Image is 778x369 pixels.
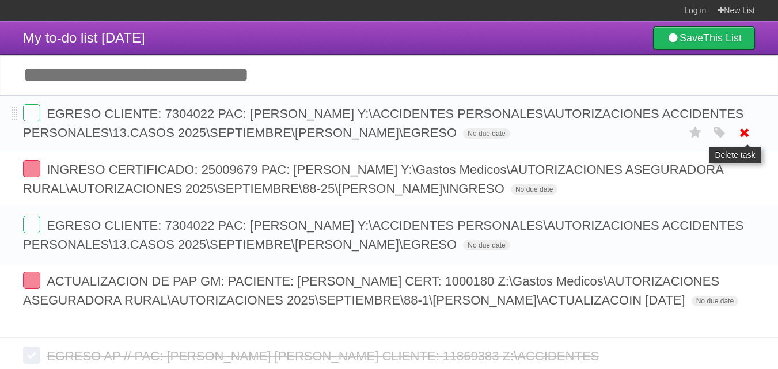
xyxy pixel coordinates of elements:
span: No due date [463,128,510,139]
span: No due date [511,184,557,195]
label: Done [23,104,40,121]
span: No due date [692,296,738,306]
span: ACTUALIZACION DE PAP GM: PACIENTE: [PERSON_NAME] CERT: 1000180 Z:\Gastos Medicos\AUTORIZACIONES A... [23,274,719,307]
label: Star task [685,123,707,142]
span: No due date [463,240,510,250]
label: Done [23,272,40,289]
span: INGRESO CERTIFICADO: 25009679 PAC: [PERSON_NAME] Y:\Gastos Medicos\AUTORIZACIONES ASEGURADORA RUR... [23,162,723,196]
b: This List [703,32,742,44]
label: Done [23,347,40,364]
span: My to-do list [DATE] [23,30,145,45]
label: Done [23,160,40,177]
span: EGRESO CLIENTE: 7304022 PAC: [PERSON_NAME] Y:\ACCIDENTES PERSONALES\AUTORIZACIONES ACCIDENTES PER... [23,218,743,252]
span: EGRESO CLIENTE: 7304022 PAC: [PERSON_NAME] Y:\ACCIDENTES PERSONALES\AUTORIZACIONES ACCIDENTES PER... [23,106,743,140]
a: SaveThis List [653,26,755,50]
label: Done [23,216,40,233]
